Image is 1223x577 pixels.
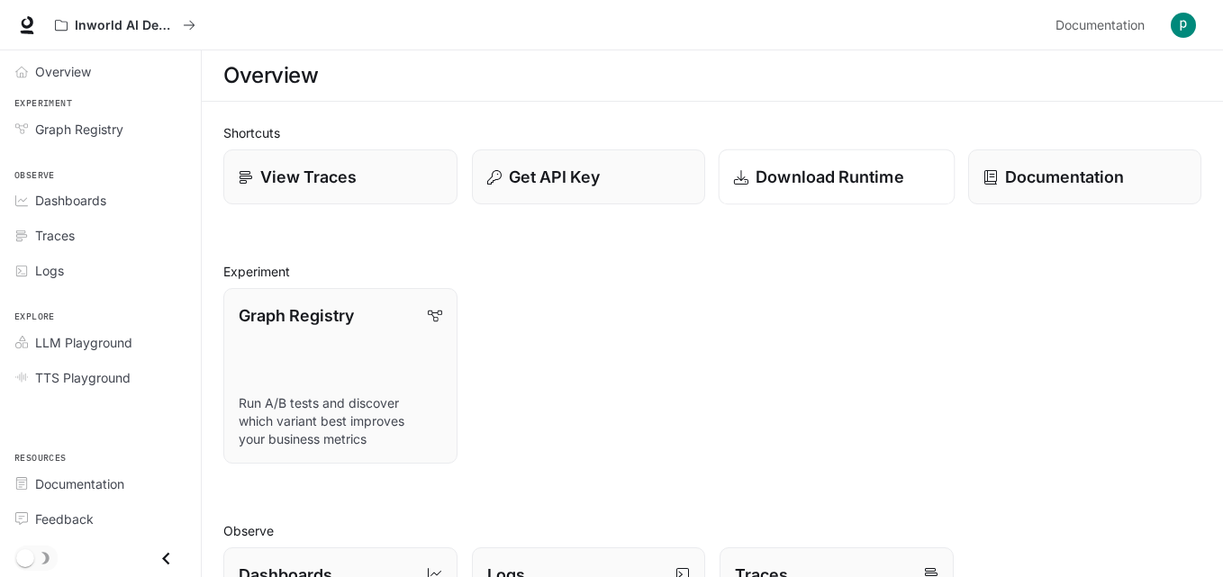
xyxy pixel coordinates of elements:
[35,226,75,245] span: Traces
[75,18,176,33] p: Inworld AI Demos
[223,521,1201,540] h2: Observe
[35,368,131,387] span: TTS Playground
[472,149,706,204] button: Get API Key
[239,303,354,328] p: Graph Registry
[35,509,94,528] span: Feedback
[223,58,318,94] h1: Overview
[7,327,194,358] a: LLM Playground
[223,288,457,464] a: Graph RegistryRun A/B tests and discover which variant best improves your business metrics
[1165,7,1201,43] button: User avatar
[260,165,357,189] p: View Traces
[7,56,194,87] a: Overview
[35,191,106,210] span: Dashboards
[756,165,904,189] p: Download Runtime
[35,261,64,280] span: Logs
[7,220,194,251] a: Traces
[1171,13,1196,38] img: User avatar
[7,113,194,145] a: Graph Registry
[223,262,1201,281] h2: Experiment
[223,149,457,204] a: View Traces
[719,149,955,205] a: Download Runtime
[7,468,194,500] a: Documentation
[7,503,194,535] a: Feedback
[7,255,194,286] a: Logs
[16,547,34,567] span: Dark mode toggle
[7,362,194,393] a: TTS Playground
[1055,14,1145,37] span: Documentation
[1048,7,1158,43] a: Documentation
[509,165,600,189] p: Get API Key
[35,474,124,493] span: Documentation
[1005,165,1124,189] p: Documentation
[239,394,442,448] p: Run A/B tests and discover which variant best improves your business metrics
[7,185,194,216] a: Dashboards
[35,333,132,352] span: LLM Playground
[47,7,204,43] button: All workspaces
[35,120,123,139] span: Graph Registry
[968,149,1202,204] a: Documentation
[223,123,1201,142] h2: Shortcuts
[146,540,186,577] button: Close drawer
[35,62,91,81] span: Overview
